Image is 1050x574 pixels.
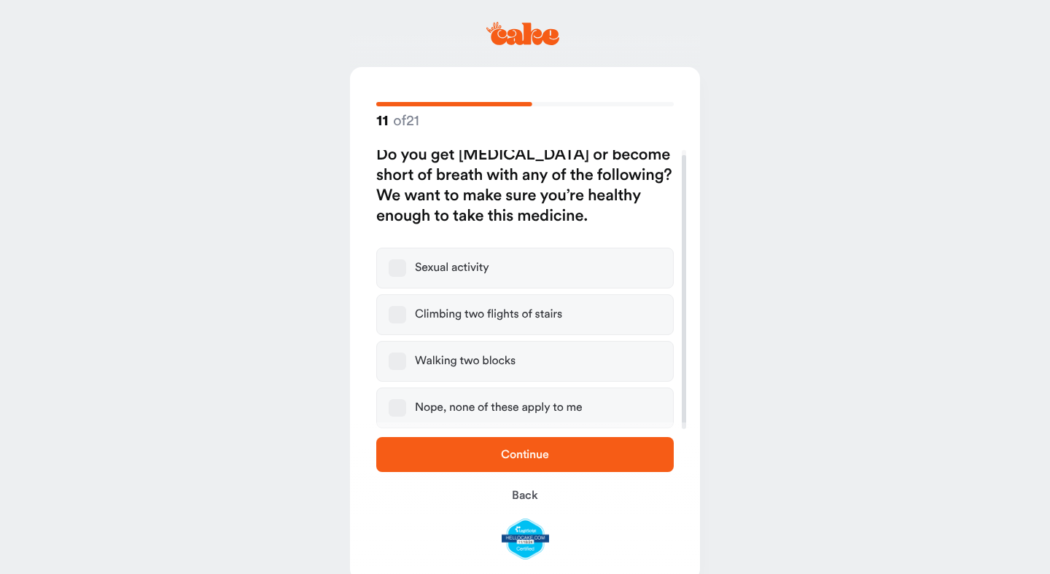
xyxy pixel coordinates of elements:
[512,490,538,501] span: Back
[415,354,516,369] div: Walking two blocks
[501,449,549,460] span: Continue
[376,112,388,130] span: 11
[376,111,419,130] strong: of 21
[415,401,583,415] div: Nope, none of these apply to me
[376,478,674,513] button: Back
[415,261,489,275] div: Sexual activity
[389,353,406,370] button: Walking two blocks
[389,306,406,323] button: Climbing two flights of stairs
[389,259,406,277] button: Sexual activity
[389,399,406,417] button: Nope, none of these apply to me
[376,145,674,227] h2: Do you get [MEDICAL_DATA] or become short of breath with any of the following? We want to make su...
[415,307,562,322] div: Climbing two flights of stairs
[376,437,674,472] button: Continue
[502,519,549,559] img: legit-script-certified.png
